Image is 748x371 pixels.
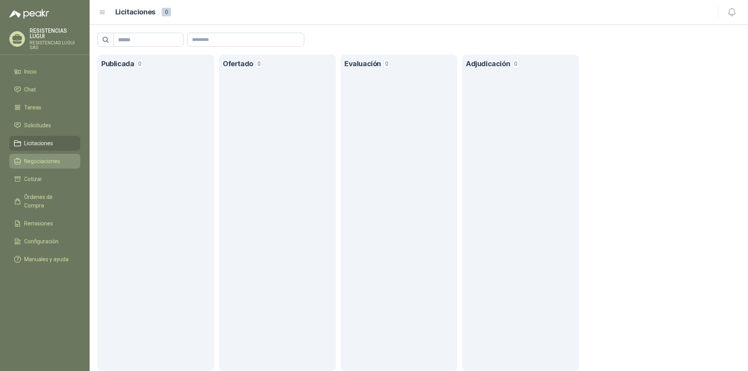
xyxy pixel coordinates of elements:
a: Solicitudes [9,118,80,133]
h1: Evaluación [344,58,381,70]
span: 0 [136,59,143,69]
h1: Adjudicación [466,58,510,70]
a: Negociaciones [9,154,80,169]
a: Tareas [9,100,80,115]
h1: Ofertado [223,58,253,70]
span: 0 [383,59,390,69]
a: Configuración [9,234,80,249]
span: 0 [162,8,171,16]
span: Negociaciones [24,157,60,165]
a: Inicio [9,64,80,79]
span: Manuales y ayuda [24,255,69,264]
span: Chat [24,85,36,94]
span: Tareas [24,103,41,112]
a: Remisiones [9,216,80,231]
img: Logo peakr [9,9,49,19]
h1: Licitaciones [115,7,155,18]
a: Manuales y ayuda [9,252,80,267]
p: RESISTENCIAS LUGUI [30,28,80,39]
span: Licitaciones [24,139,53,148]
a: Licitaciones [9,136,80,151]
p: RESISTENCIAS LUGUI SAS [30,40,80,50]
span: Solicitudes [24,121,51,130]
span: Inicio [24,67,37,76]
span: 0 [512,59,519,69]
span: Remisiones [24,219,53,228]
span: Órdenes de Compra [24,193,73,210]
a: Órdenes de Compra [9,190,80,213]
span: Cotizar [24,175,42,183]
a: Chat [9,82,80,97]
span: Configuración [24,237,58,246]
h1: Publicada [101,58,134,70]
span: 0 [256,59,263,69]
a: Cotizar [9,172,80,186]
